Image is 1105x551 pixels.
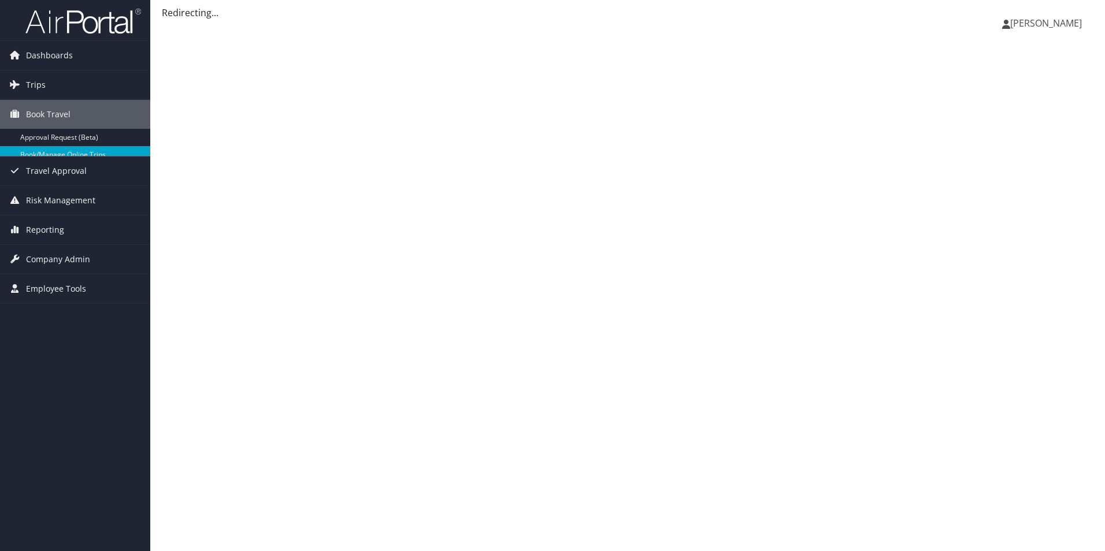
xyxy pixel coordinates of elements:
[26,70,46,99] span: Trips
[1002,6,1093,40] a: [PERSON_NAME]
[25,8,141,35] img: airportal-logo.png
[26,245,90,274] span: Company Admin
[26,157,87,185] span: Travel Approval
[26,100,71,129] span: Book Travel
[26,41,73,70] span: Dashboards
[26,186,95,215] span: Risk Management
[1010,17,1082,29] span: [PERSON_NAME]
[26,215,64,244] span: Reporting
[162,6,1093,20] div: Redirecting...
[26,274,86,303] span: Employee Tools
